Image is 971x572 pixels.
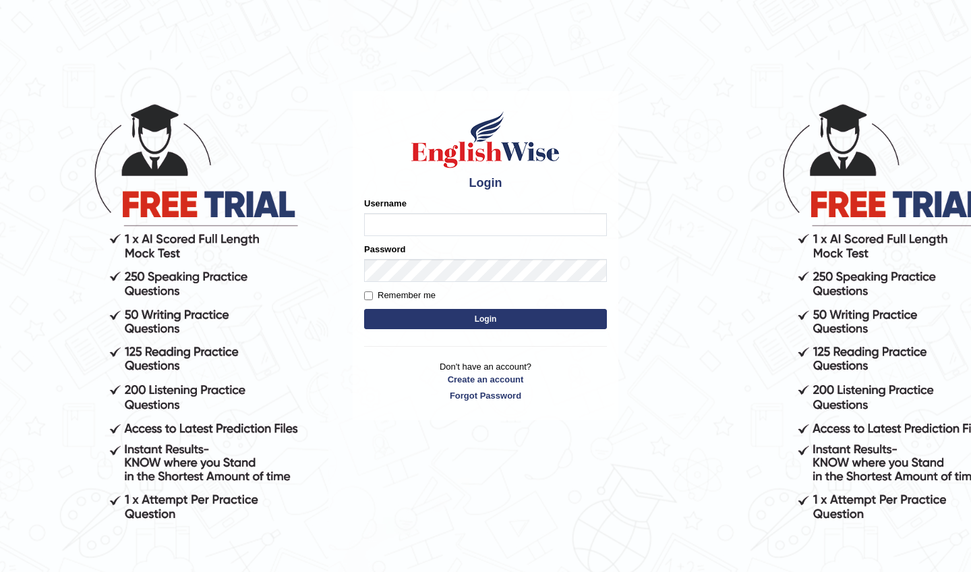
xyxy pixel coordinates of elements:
h4: Login [364,177,607,190]
label: Username [364,197,407,210]
input: Remember me [364,291,373,300]
button: Login [364,309,607,329]
label: Password [364,243,405,256]
a: Forgot Password [364,389,607,402]
p: Don't have an account? [364,360,607,402]
a: Create an account [364,373,607,386]
img: Logo of English Wise sign in for intelligent practice with AI [409,109,562,170]
label: Remember me [364,289,436,302]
